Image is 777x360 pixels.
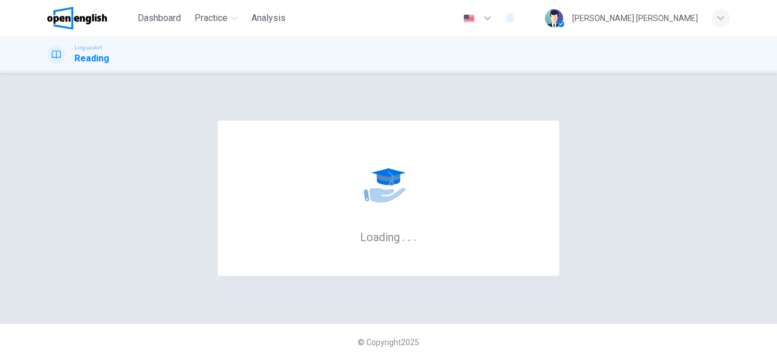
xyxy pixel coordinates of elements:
button: Practice [190,8,242,28]
span: Practice [195,11,228,25]
h6: . [402,226,406,245]
img: Profile picture [545,9,563,27]
span: © Copyright 2025 [358,338,419,347]
h6: . [407,226,411,245]
button: Analysis [247,8,290,28]
img: OpenEnglish logo [47,7,107,30]
span: Dashboard [138,11,181,25]
div: [PERSON_NAME] [PERSON_NAME] [572,11,698,25]
button: Dashboard [133,8,185,28]
h6: . [413,226,417,245]
h6: Loading [360,229,417,244]
h1: Reading [75,52,109,65]
img: en [462,14,476,23]
span: Linguaskill [75,44,102,52]
span: Analysis [251,11,286,25]
a: OpenEnglish logo [47,7,133,30]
